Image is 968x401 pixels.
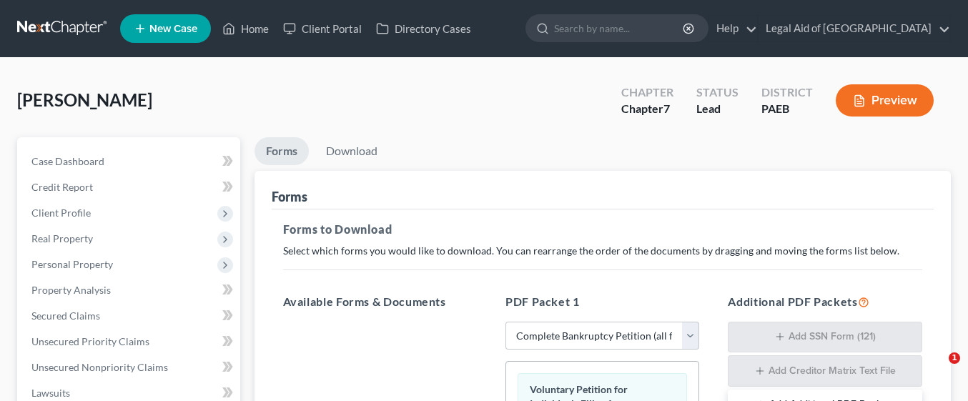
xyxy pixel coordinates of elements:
[31,232,93,244] span: Real Property
[554,15,685,41] input: Search by name...
[215,16,276,41] a: Home
[761,101,813,117] div: PAEB
[728,322,922,353] button: Add SSN Form (121)
[728,293,922,310] h5: Additional PDF Packets
[919,352,954,387] iframe: Intercom live chat
[31,181,93,193] span: Credit Report
[369,16,478,41] a: Directory Cases
[283,221,923,238] h5: Forms to Download
[505,293,699,310] h5: PDF Packet 1
[31,207,91,219] span: Client Profile
[621,84,673,101] div: Chapter
[836,84,934,117] button: Preview
[31,335,149,347] span: Unsecured Priority Claims
[709,16,757,41] a: Help
[17,89,152,110] span: [PERSON_NAME]
[20,149,240,174] a: Case Dashboard
[255,137,309,165] a: Forms
[663,102,670,115] span: 7
[31,258,113,270] span: Personal Property
[759,16,950,41] a: Legal Aid of [GEOGRAPHIC_DATA]
[31,387,70,399] span: Lawsuits
[276,16,369,41] a: Client Portal
[31,361,168,373] span: Unsecured Nonpriority Claims
[20,303,240,329] a: Secured Claims
[31,155,104,167] span: Case Dashboard
[31,284,111,296] span: Property Analysis
[20,277,240,303] a: Property Analysis
[283,293,477,310] h5: Available Forms & Documents
[20,355,240,380] a: Unsecured Nonpriority Claims
[949,352,960,364] span: 1
[315,137,389,165] a: Download
[696,84,739,101] div: Status
[761,84,813,101] div: District
[20,329,240,355] a: Unsecured Priority Claims
[20,174,240,200] a: Credit Report
[283,244,923,258] p: Select which forms you would like to download. You can rearrange the order of the documents by dr...
[149,24,197,34] span: New Case
[621,101,673,117] div: Chapter
[272,188,307,205] div: Forms
[696,101,739,117] div: Lead
[31,310,100,322] span: Secured Claims
[728,355,922,387] button: Add Creditor Matrix Text File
